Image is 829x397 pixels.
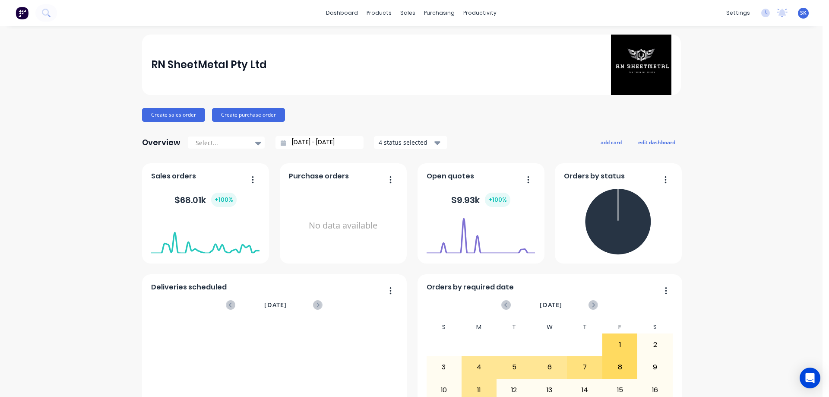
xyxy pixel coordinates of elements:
[427,356,461,378] div: 3
[396,6,420,19] div: sales
[151,56,267,73] div: RN SheetMetal Pty Ltd
[289,171,349,181] span: Purchase orders
[540,300,562,310] span: [DATE]
[142,108,205,122] button: Create sales order
[567,356,602,378] div: 7
[595,137,627,148] button: add card
[174,193,237,207] div: $ 68.01k
[451,193,510,207] div: $ 9.93k
[142,134,180,151] div: Overview
[427,171,474,181] span: Open quotes
[602,321,638,333] div: F
[379,138,433,147] div: 4 status selected
[427,282,514,292] span: Orders by required date
[459,6,501,19] div: productivity
[211,193,237,207] div: + 100 %
[497,321,532,333] div: T
[212,108,285,122] button: Create purchase order
[462,356,497,378] div: 4
[603,334,637,356] div: 1
[611,35,671,95] img: RN SheetMetal Pty Ltd
[603,356,637,378] div: 8
[800,368,820,388] div: Open Intercom Messenger
[362,6,396,19] div: products
[722,6,754,19] div: settings
[151,171,196,181] span: Sales orders
[532,356,567,378] div: 6
[567,321,602,333] div: T
[462,321,497,333] div: M
[420,6,459,19] div: purchasing
[638,334,672,356] div: 2
[289,185,397,267] div: No data available
[633,137,681,148] button: edit dashboard
[264,300,287,310] span: [DATE]
[374,136,447,149] button: 4 status selected
[564,171,625,181] span: Orders by status
[322,6,362,19] a: dashboard
[637,321,673,333] div: S
[497,356,532,378] div: 5
[800,9,807,17] span: SK
[16,6,28,19] img: Factory
[426,321,462,333] div: S
[485,193,510,207] div: + 100 %
[532,321,567,333] div: W
[638,356,672,378] div: 9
